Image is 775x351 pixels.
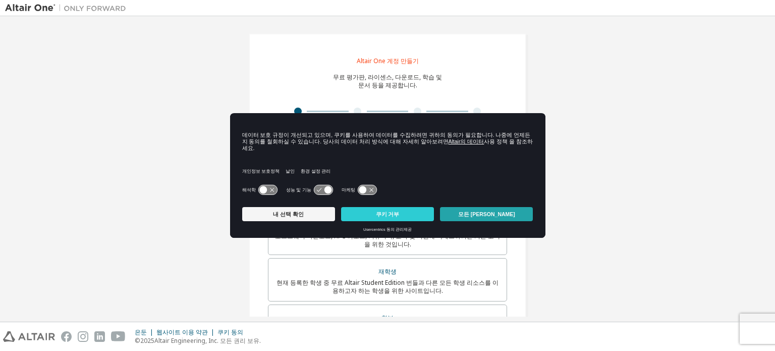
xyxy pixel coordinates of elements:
font: 학부 [381,314,394,322]
font: 재학생 [378,267,397,276]
img: 알타이르 원 [5,3,131,13]
font: 은둔 [135,328,147,336]
font: 문서 등을 제공합니다. [358,81,417,89]
font: © [135,336,140,345]
img: instagram.svg [78,331,88,342]
img: linkedin.svg [94,331,105,342]
font: 쿠키 동의 [217,328,243,336]
font: Altair Engineering, Inc. 모든 권리 보유. [154,336,261,345]
font: 웹사이트 이용 약관 [156,328,208,336]
font: Altair One 계정 만들기 [357,57,419,65]
font: 소프트웨어 다운로드, HPC 리소스, 커뮤니티, 교육 및 지원에 액세스하려는 기존 고객을 위한 것입니다. [275,232,500,248]
font: 2025 [140,336,154,345]
font: 무료 평가판, 라이센스, 다운로드, 학습 및 [333,73,442,81]
font: 현재 등록한 학생 중 무료 Altair Student Edition 번들과 다른 모든 학생 리소스를 이용하고자 하는 학생을 위한 사이트입니다. [276,278,499,295]
img: youtube.svg [111,331,126,342]
img: facebook.svg [61,331,72,342]
img: altair_logo.svg [3,331,55,342]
